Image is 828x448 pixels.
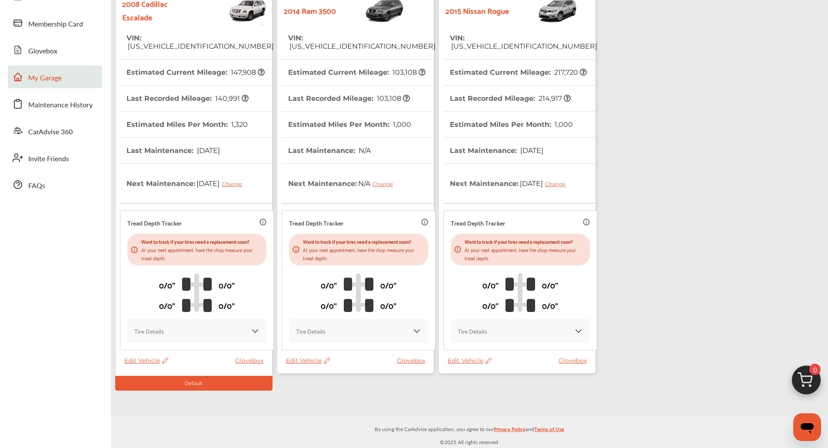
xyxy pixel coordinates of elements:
[195,173,249,194] span: [DATE]
[8,39,102,61] a: Glovebox
[450,86,571,111] th: Last Recorded Mileage :
[127,218,182,228] p: Tread Depth Tracker
[785,362,827,403] img: cart_icon.3d0951e8.svg
[28,180,45,192] span: FAQs
[159,299,175,312] p: 0/0"
[126,60,265,85] th: Estimated Current Mileage :
[126,42,274,50] span: [US_VEHICLE_IDENTIFICATION_NUMBER]
[450,42,597,50] span: [US_VEHICLE_IDENTIFICATION_NUMBER]
[448,357,492,365] span: Edit Vehicle
[303,246,425,262] p: At your next appointment, have the shop measure your tread depth.
[288,112,411,137] th: Estimated Miles Per Month :
[357,146,371,155] span: N/A
[553,68,587,76] span: 217,720
[28,73,62,84] span: My Garage
[450,112,573,137] th: Estimated Miles Per Month :
[134,326,164,336] p: Tire Details
[219,278,235,292] p: 0/0"
[288,86,410,111] th: Last Recorded Mileage :
[111,424,828,433] p: By using the CarAdvise application, you agree to our and
[537,94,571,103] span: 214,917
[222,181,246,187] div: Change
[380,278,396,292] p: 0/0"
[412,327,421,335] img: KOKaJQAAAABJRU5ErkJggg==
[126,138,220,163] th: Last Maintenance :
[289,218,343,228] p: Tread Depth Tracker
[392,120,411,129] span: 1,000
[321,299,337,312] p: 0/0"
[126,25,274,59] th: VIN :
[288,164,399,203] th: Next Maintenance :
[793,413,821,441] iframe: Button to launch messaging window
[219,299,235,312] p: 0/0"
[8,93,102,115] a: Maintenance History
[251,327,259,335] img: KOKaJQAAAABJRU5ErkJggg==
[115,376,273,391] div: Default
[230,120,248,129] span: 1,320
[372,181,397,187] div: Change
[214,94,249,103] span: 140,991
[450,164,572,203] th: Next Maintenance :
[28,100,93,111] span: Maintenance History
[450,60,587,85] th: Estimated Current Mileage :
[8,12,102,34] a: Membership Card
[450,25,597,59] th: VIN :
[542,278,558,292] p: 0/0"
[111,417,828,448] div: © 2025 All rights reserved.
[446,3,509,17] strong: 2015 Nissan Rogue
[450,138,543,163] th: Last Maintenance :
[451,218,505,228] p: Tread Depth Tracker
[288,60,426,85] th: Estimated Current Mileage :
[344,273,373,312] img: tire_track_logo.b900bcbc.svg
[519,173,572,194] span: [DATE]
[574,327,583,335] img: KOKaJQAAAABJRU5ErkJggg==
[542,299,558,312] p: 0/0"
[28,46,57,57] span: Glovebox
[8,66,102,88] a: My Garage
[126,86,249,111] th: Last Recorded Mileage :
[8,146,102,169] a: Invite Friends
[126,112,248,137] th: Estimated Miles Per Month :
[286,357,330,365] span: Edit Vehicle
[519,146,543,155] span: [DATE]
[124,357,168,365] span: Edit Vehicle
[321,278,337,292] p: 0/0"
[8,119,102,142] a: CarAdvise 360
[303,237,425,246] p: Want to track if your tires need a replacement soon?
[534,424,564,438] a: Terms of Use
[288,138,371,163] th: Last Maintenance :
[28,126,73,138] span: CarAdvise 360
[559,357,591,365] a: Glovebox
[545,181,570,187] div: Change
[141,246,263,262] p: At your next appointment, have the shop measure your tread depth.
[296,326,326,336] p: Tire Details
[458,326,487,336] p: Tire Details
[391,68,426,76] span: 103,108
[182,273,212,312] img: tire_track_logo.b900bcbc.svg
[494,424,525,438] a: Privacy Policy
[376,94,410,103] span: 103,108
[465,246,586,262] p: At your next appointment, have the shop measure your tread depth.
[8,173,102,196] a: FAQs
[196,146,220,155] span: [DATE]
[288,25,436,59] th: VIN :
[229,68,265,76] span: 147,908
[357,173,399,194] span: N/A
[28,153,69,165] span: Invite Friends
[284,3,336,17] strong: 2014 Ram 3500
[465,237,586,246] p: Want to track if your tires need a replacement soon?
[141,237,263,246] p: Want to track if your tires need a replacement soon?
[288,42,436,50] span: [US_VEHICLE_IDENTIFICATION_NUMBER]
[126,164,249,203] th: Next Maintenance :
[482,278,499,292] p: 0/0"
[553,120,573,129] span: 1,000
[505,273,535,312] img: tire_track_logo.b900bcbc.svg
[482,299,499,312] p: 0/0"
[380,299,396,312] p: 0/0"
[397,357,429,365] a: Glovebox
[809,364,821,375] span: 0
[28,19,83,30] span: Membership Card
[235,357,268,365] a: Glovebox
[159,278,175,292] p: 0/0"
